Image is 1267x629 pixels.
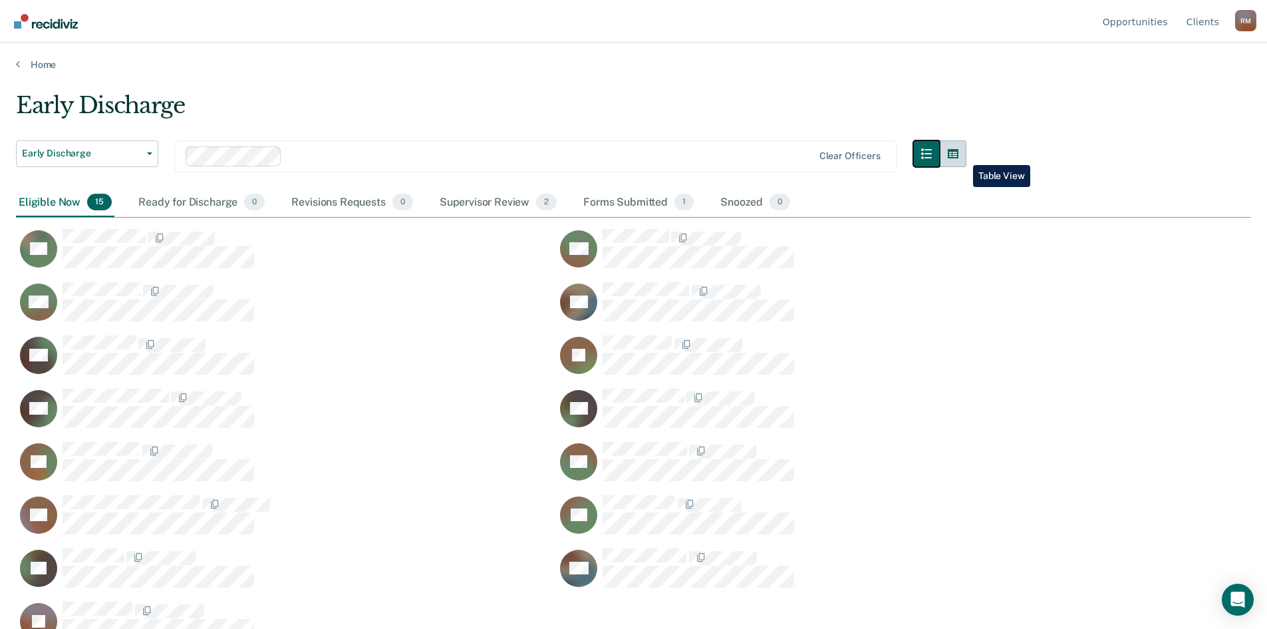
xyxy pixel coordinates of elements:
[437,188,560,218] div: Supervisor Review2
[16,282,556,335] div: CaseloadOpportunityCell-6862469
[14,14,78,29] img: Recidiviz
[1222,584,1254,616] div: Open Intercom Messenger
[22,148,142,159] span: Early Discharge
[16,228,556,282] div: CaseloadOpportunityCell-6531299
[16,188,114,218] div: Eligible Now15
[819,150,881,162] div: Clear officers
[556,335,1096,388] div: CaseloadOpportunityCell-6458521
[16,92,966,130] div: Early Discharge
[674,194,694,211] span: 1
[556,548,1096,601] div: CaseloadOpportunityCell-6616356
[1235,10,1256,31] div: R M
[16,495,556,548] div: CaseloadOpportunityCell-6254991
[556,495,1096,548] div: CaseloadOpportunityCell-1160677
[244,194,265,211] span: 0
[392,194,413,211] span: 0
[556,441,1096,495] div: CaseloadOpportunityCell-6143282
[718,188,793,218] div: Snoozed0
[556,228,1096,282] div: CaseloadOpportunityCell-6946334
[16,548,556,601] div: CaseloadOpportunityCell-6462409
[16,140,158,167] button: Early Discharge
[1235,10,1256,31] button: Profile dropdown button
[556,388,1096,441] div: CaseloadOpportunityCell-6227062
[581,188,696,218] div: Forms Submitted1
[136,188,267,218] div: Ready for Discharge0
[16,388,556,441] div: CaseloadOpportunityCell-6368380
[87,194,112,211] span: 15
[16,335,556,388] div: CaseloadOpportunityCell-6661929
[16,441,556,495] div: CaseloadOpportunityCell-6565499
[536,194,557,211] span: 2
[770,194,790,211] span: 0
[556,282,1096,335] div: CaseloadOpportunityCell-6779838
[16,59,1251,71] a: Home
[289,188,415,218] div: Revisions Requests0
